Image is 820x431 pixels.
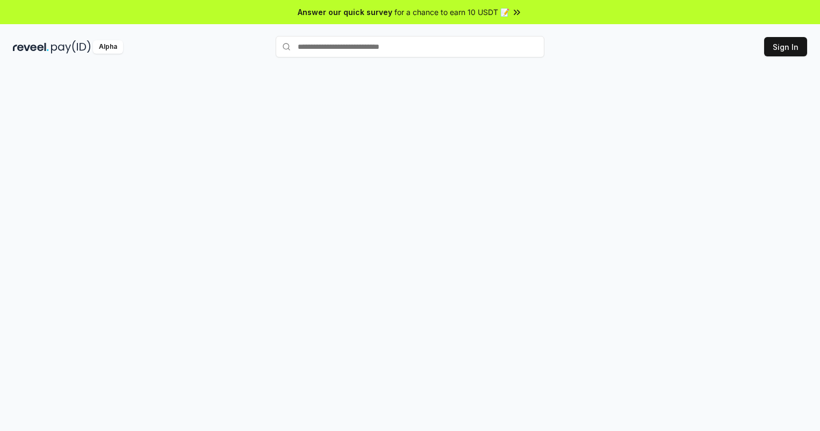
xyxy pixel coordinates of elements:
img: pay_id [51,40,91,54]
button: Sign In [764,37,807,56]
span: Answer our quick survey [298,6,392,18]
span: for a chance to earn 10 USDT 📝 [394,6,509,18]
div: Alpha [93,40,123,54]
img: reveel_dark [13,40,49,54]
